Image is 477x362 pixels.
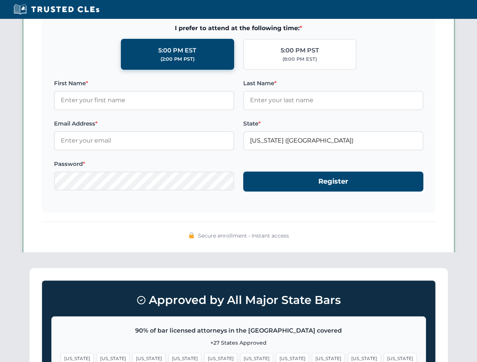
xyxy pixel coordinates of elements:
[198,232,289,240] span: Secure enrollment • Instant access
[54,131,234,150] input: Enter your email
[61,339,417,347] p: +27 States Approved
[243,79,423,88] label: Last Name
[54,79,234,88] label: First Name
[54,91,234,110] input: Enter your first name
[282,55,317,63] div: (8:00 PM EST)
[281,46,319,55] div: 5:00 PM PST
[54,119,234,128] label: Email Address
[158,46,196,55] div: 5:00 PM EST
[51,290,426,310] h3: Approved by All Major State Bars
[61,326,417,336] p: 90% of bar licensed attorneys in the [GEOGRAPHIC_DATA] covered
[54,160,234,169] label: Password
[243,131,423,150] input: Florida (FL)
[54,23,423,33] span: I prefer to attend at the following time:
[188,232,195,238] img: 🔒
[11,4,102,15] img: Trusted CLEs
[161,55,195,63] div: (2:00 PM PST)
[243,172,423,192] button: Register
[243,119,423,128] label: State
[243,91,423,110] input: Enter your last name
